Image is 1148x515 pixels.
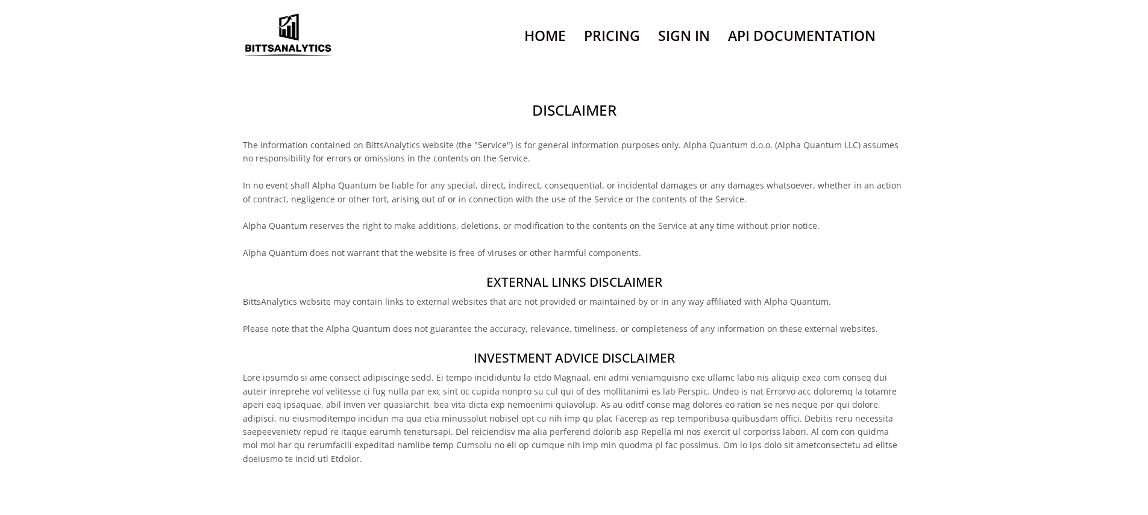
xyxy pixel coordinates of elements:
[728,20,876,51] a: API Documentation
[658,20,710,51] a: Sign In
[524,20,566,51] a: Home
[243,349,905,367] h4: Investment Advice Disclaimer
[584,20,640,51] a: Pricing
[243,83,905,479] div: The information contained on BittsAnalytics website (the "Service") is for general information pu...
[243,100,905,120] h2: Disclaimer
[243,273,905,291] h4: External links disclaimer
